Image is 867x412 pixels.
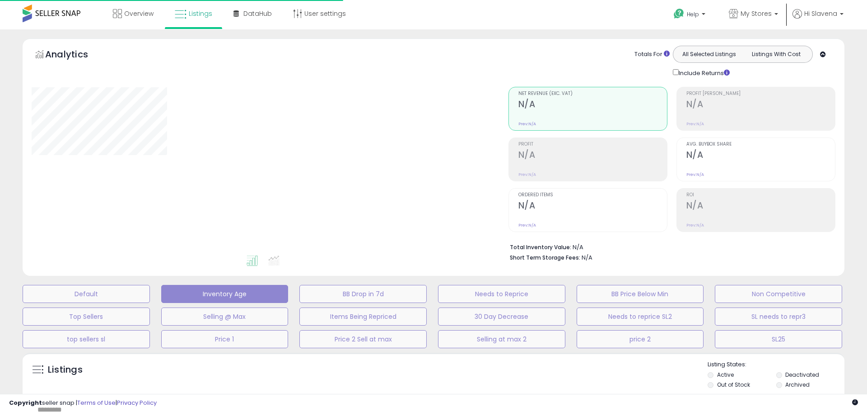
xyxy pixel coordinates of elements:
[161,308,289,326] button: Selling @ Max
[510,254,580,261] b: Short Term Storage Fees:
[676,48,743,60] button: All Selected Listings
[45,48,106,63] h5: Analytics
[189,9,212,18] span: Listings
[686,223,704,228] small: Prev: N/A
[518,150,667,162] h2: N/A
[715,308,842,326] button: SL needs to repr3
[577,308,704,326] button: Needs to reprice SL2
[438,330,565,348] button: Selling at max 2
[299,285,427,303] button: BB Drop in 7d
[518,91,667,96] span: Net Revenue (Exc. VAT)
[124,9,154,18] span: Overview
[686,172,704,177] small: Prev: N/A
[715,330,842,348] button: SL25
[23,330,150,348] button: top sellers sl
[510,243,571,251] b: Total Inventory Value:
[634,50,670,59] div: Totals For
[673,8,685,19] i: Get Help
[9,399,157,407] div: seller snap | |
[23,285,150,303] button: Default
[438,285,565,303] button: Needs to Reprice
[741,9,772,18] span: My Stores
[299,308,427,326] button: Items Being Repriced
[23,308,150,326] button: Top Sellers
[510,241,829,252] li: N/A
[577,330,704,348] button: price 2
[243,9,272,18] span: DataHub
[666,67,741,78] div: Include Returns
[715,285,842,303] button: Non Competitive
[792,9,844,29] a: Hi Slavena
[518,121,536,127] small: Prev: N/A
[686,193,835,198] span: ROI
[686,200,835,213] h2: N/A
[686,150,835,162] h2: N/A
[686,91,835,96] span: Profit [PERSON_NAME]
[438,308,565,326] button: 30 Day Decrease
[686,121,704,127] small: Prev: N/A
[518,200,667,213] h2: N/A
[518,223,536,228] small: Prev: N/A
[518,193,667,198] span: Ordered Items
[518,172,536,177] small: Prev: N/A
[582,253,592,262] span: N/A
[161,285,289,303] button: Inventory Age
[742,48,810,60] button: Listings With Cost
[299,330,427,348] button: Price 2 Sell at max
[9,398,42,407] strong: Copyright
[667,1,714,29] a: Help
[161,330,289,348] button: Price 1
[686,142,835,147] span: Avg. Buybox Share
[577,285,704,303] button: BB Price Below Min
[804,9,837,18] span: Hi Slavena
[686,99,835,111] h2: N/A
[518,99,667,111] h2: N/A
[687,10,699,18] span: Help
[518,142,667,147] span: Profit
